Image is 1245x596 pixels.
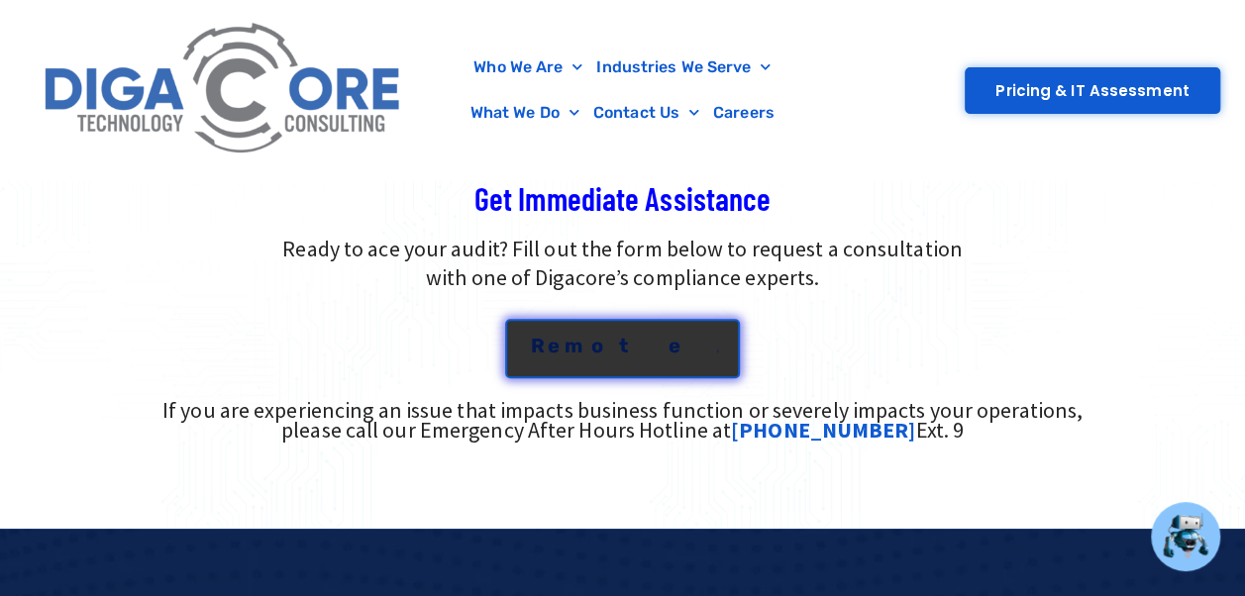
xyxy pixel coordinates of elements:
[505,319,741,378] a: Remote A
[548,336,560,355] span: e
[589,45,778,90] a: Industries We Serve
[716,336,730,355] span: A
[35,10,413,170] img: Digacore Logo
[565,336,582,355] span: m
[467,45,589,90] a: Who We Are
[619,336,628,355] span: t
[706,90,781,136] a: Careers
[590,336,602,355] span: o
[669,336,680,355] span: e
[731,416,915,444] a: [PHONE_NUMBER]
[133,400,1113,440] div: If you are experiencing an issue that impacts business function or severely impacts your operatio...
[423,45,821,136] nav: Menu
[531,336,545,355] span: R
[586,90,706,136] a: Contact Us
[965,67,1219,114] a: Pricing & IT Assessment
[995,83,1189,98] span: Pricing & IT Assessment
[474,179,771,217] span: Get Immediate Assistance
[10,235,1235,292] p: Ready to ace your audit? Fill out the form below to request a consultation with one of Digacore’s...
[464,90,586,136] a: What We Do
